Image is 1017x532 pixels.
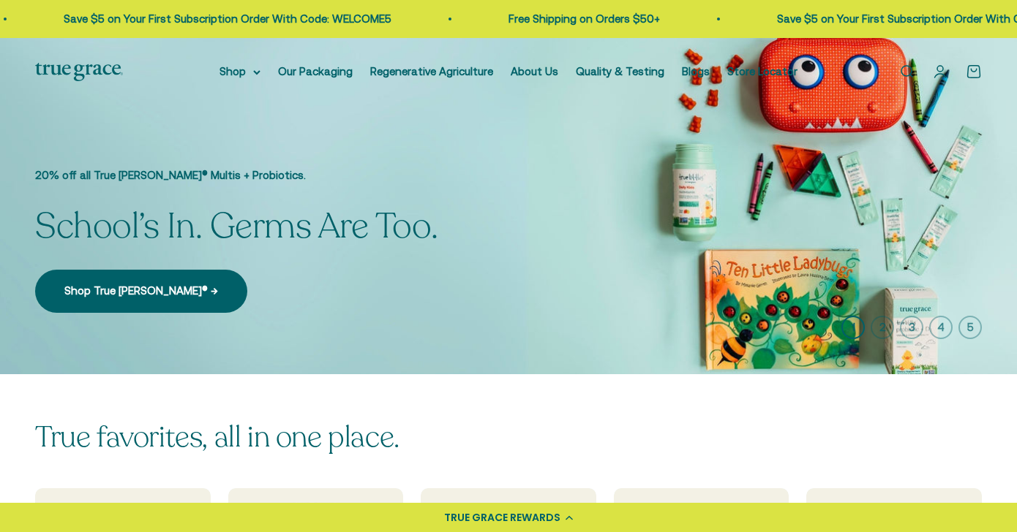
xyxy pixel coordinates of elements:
[871,316,894,339] button: 2
[576,65,664,77] a: Quality & Testing
[727,65,798,77] a: Store Locator
[35,167,438,184] p: 20% off all True [PERSON_NAME]® Multis + Probiotics.
[958,316,982,339] button: 5
[444,510,560,525] div: TRUE GRACE REWARDS
[511,65,558,77] a: About Us
[900,316,923,339] button: 3
[841,316,865,339] button: 1
[35,417,399,457] split-lines: True favorites, all in one place.
[35,202,438,250] split-lines: School’s In. Germs Are Too.
[278,65,353,77] a: Our Packaging
[219,63,260,80] summary: Shop
[59,10,387,28] p: Save $5 on Your First Subscription Order With Code: WELCOME5
[504,12,656,25] a: Free Shipping on Orders $50+
[370,65,493,77] a: Regenerative Agriculture
[682,65,710,77] a: Blogs
[35,270,247,312] a: Shop True [PERSON_NAME]® →
[929,316,953,339] button: 4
